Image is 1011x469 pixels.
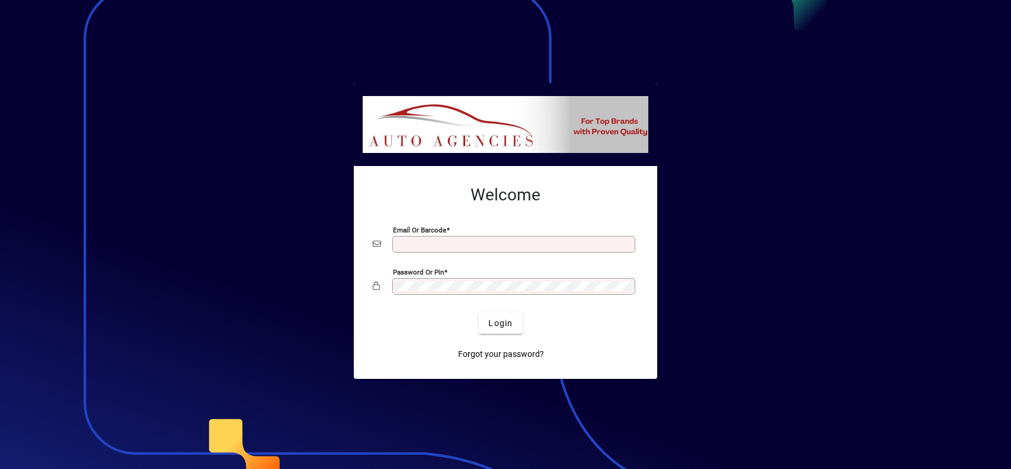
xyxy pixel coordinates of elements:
a: Forgot your password? [453,343,549,365]
span: Forgot your password? [458,348,544,360]
button: Login [479,312,522,334]
span: Login [488,317,513,330]
mat-label: Email or Barcode [393,226,446,234]
h2: Welcome [373,185,638,205]
mat-label: Password or Pin [393,268,444,276]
